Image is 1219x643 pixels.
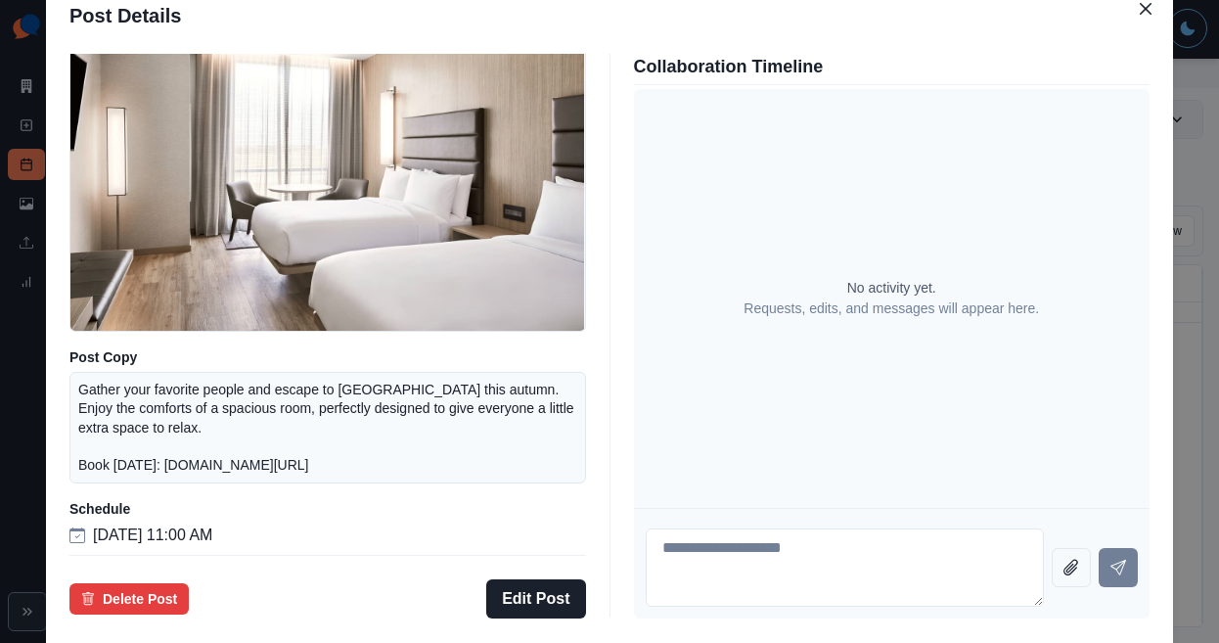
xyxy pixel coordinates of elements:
[78,381,577,475] p: Gather your favorite people and escape to [GEOGRAPHIC_DATA] this autumn. Enjoy the comforts of a ...
[1052,548,1091,587] button: Attach file
[1099,548,1138,587] button: Send message
[69,499,586,520] p: Schedule
[69,347,586,368] p: Post Copy
[744,299,1039,319] p: Requests, edits, and messages will appear here.
[69,583,189,615] button: Delete Post
[847,278,936,299] p: No activity yet.
[93,524,212,547] p: [DATE] 11:00 AM
[634,54,1151,80] p: Collaboration Timeline
[486,579,585,619] button: Edit Post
